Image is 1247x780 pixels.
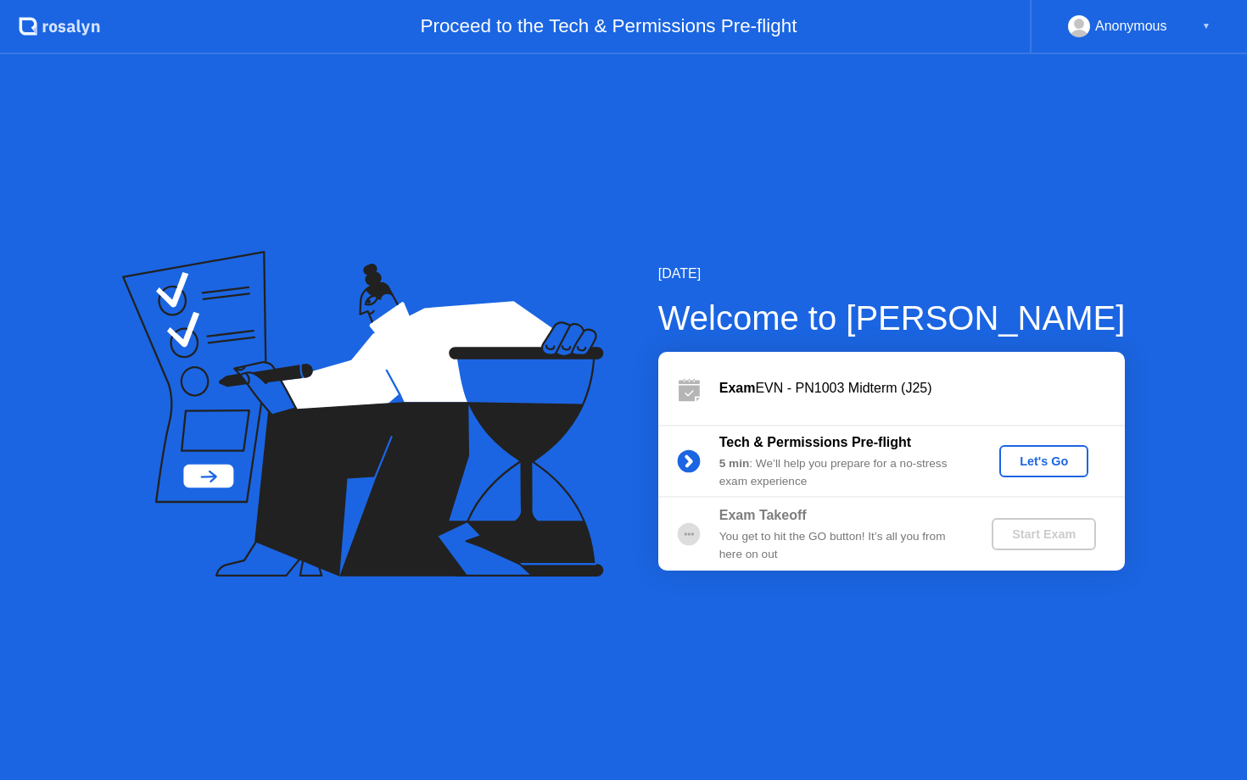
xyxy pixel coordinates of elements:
[719,457,750,470] b: 5 min
[658,292,1126,343] div: Welcome to [PERSON_NAME]
[992,518,1096,550] button: Start Exam
[719,381,756,395] b: Exam
[719,455,964,490] div: : We’ll help you prepare for a no-stress exam experience
[1095,15,1167,37] div: Anonymous
[1202,15,1211,37] div: ▼
[719,378,1125,398] div: EVN - PN1003 Midterm (J25)
[1006,454,1082,468] div: Let's Go
[999,445,1088,477] button: Let's Go
[719,435,911,449] b: Tech & Permissions Pre-flight
[719,508,807,522] b: Exam Takeoff
[658,264,1126,284] div: [DATE]
[719,528,964,563] div: You get to hit the GO button! It’s all you from here on out
[998,527,1089,541] div: Start Exam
